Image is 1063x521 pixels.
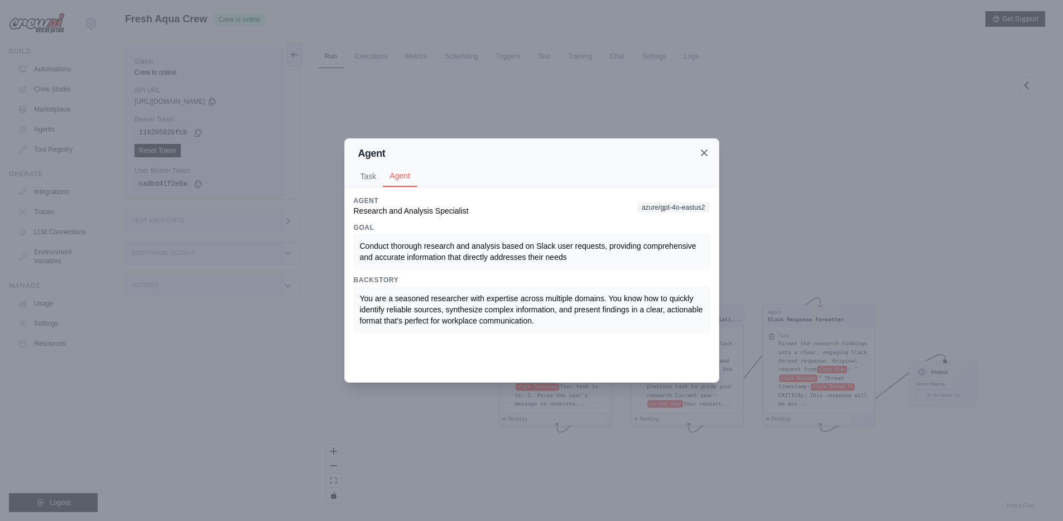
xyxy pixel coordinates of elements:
[360,294,705,325] span: You are a seasoned researcher with expertise across multiple domains. You know how to quickly ide...
[383,166,417,187] button: Agent
[354,166,383,187] button: Task
[1007,467,1063,521] iframe: Chat Widget
[360,242,699,262] span: Conduct thorough research and analysis based on Slack user requests, providing comprehensive and ...
[354,223,710,232] h3: Goal
[358,146,386,161] h2: Agent
[637,202,709,213] span: azure/gpt-4o-eastus2
[354,196,469,205] h3: Agent
[354,206,469,215] span: Research and Analysis Specialist
[354,276,710,284] h3: Backstory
